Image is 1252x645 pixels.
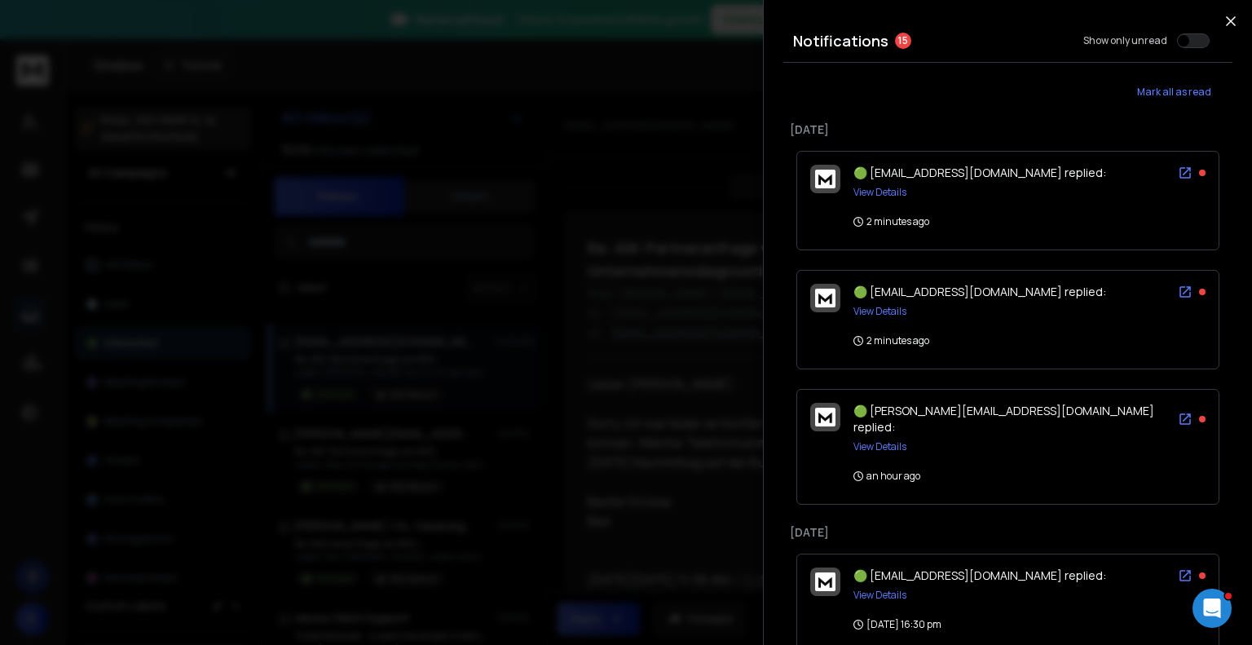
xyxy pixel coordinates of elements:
[853,568,1106,583] span: 🟢 [EMAIL_ADDRESS][DOMAIN_NAME] replied:
[853,403,1154,435] span: 🟢 [PERSON_NAME][EMAIL_ADDRESS][DOMAIN_NAME] replied:
[1137,86,1211,99] span: Mark all as read
[853,186,906,199] button: View Details
[853,470,920,483] p: an hour ago
[853,618,941,631] p: [DATE] 16:30 pm
[853,215,929,228] p: 2 minutes ago
[1083,34,1167,47] label: Show only unread
[853,284,1106,299] span: 🟢 [EMAIL_ADDRESS][DOMAIN_NAME] replied:
[895,33,911,49] span: 15
[853,440,906,453] button: View Details
[790,121,1226,138] p: [DATE]
[793,29,888,52] h3: Notifications
[790,524,1226,541] p: [DATE]
[853,305,906,318] button: View Details
[1192,589,1232,628] iframe: Intercom live chat
[853,165,1106,180] span: 🟢 [EMAIL_ADDRESS][DOMAIN_NAME] replied:
[815,408,835,426] img: logo
[853,589,906,602] button: View Details
[815,572,835,591] img: logo
[815,170,835,188] img: logo
[1115,76,1232,108] button: Mark all as read
[815,289,835,307] img: logo
[853,334,929,347] p: 2 minutes ago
